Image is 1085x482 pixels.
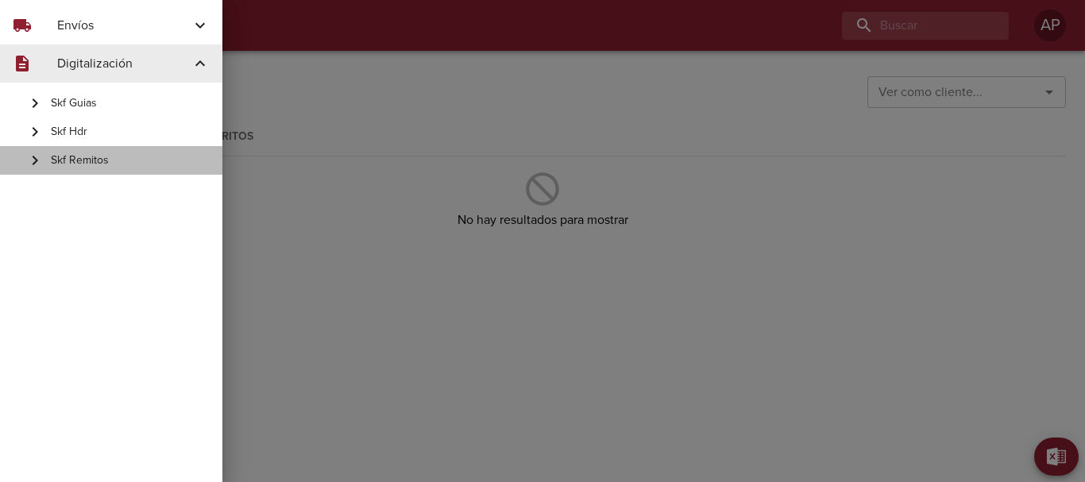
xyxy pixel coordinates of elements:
[57,54,191,73] span: Digitalización
[13,54,32,73] span: description
[13,16,32,35] span: local_shipping
[51,124,210,140] span: Skf Hdr
[51,95,210,111] span: Skf Guias
[57,16,191,35] span: Envíos
[51,152,210,168] span: Skf Remitos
